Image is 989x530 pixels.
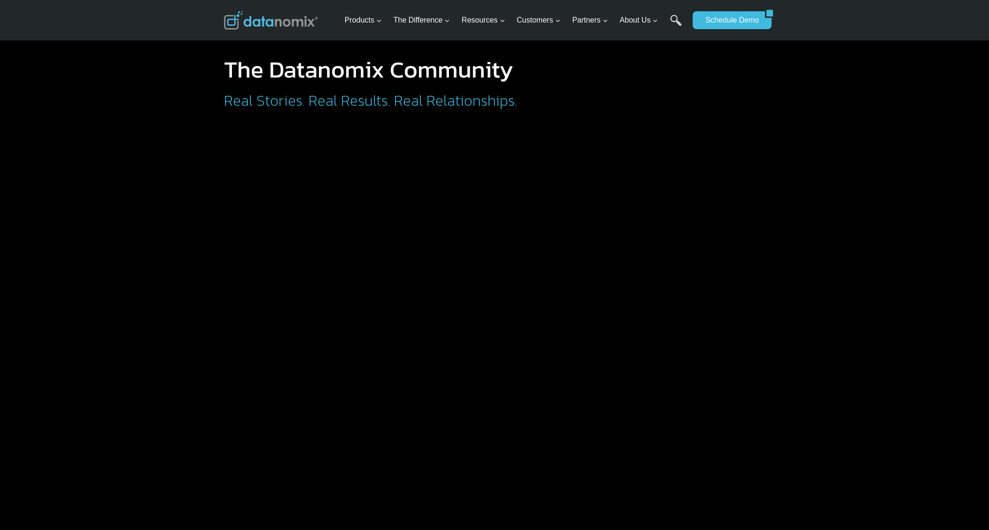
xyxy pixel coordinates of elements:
span: Customers [517,14,560,26]
a: Schedule Demo [693,11,765,29]
img: Datanomix [224,11,318,30]
span: The Difference [394,14,450,26]
nav: Primary Navigation [341,5,688,36]
h1: The Datanomix Community [224,58,595,81]
span: Products [345,14,382,26]
span: Resources [462,14,505,26]
span: Partners [572,14,608,26]
span: About Us [620,14,658,26]
h2: Real Stories. Real Results. Real Relationships. [224,93,595,108]
a: Search [670,15,682,36]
